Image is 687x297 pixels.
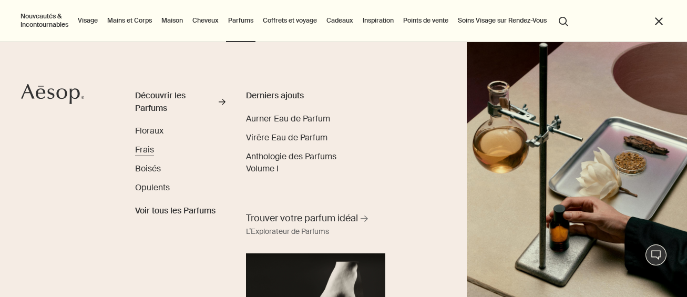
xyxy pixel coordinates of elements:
[246,113,330,124] span: Aurner Eau de Parfum
[467,42,687,297] img: Plaster sculptures of noses resting on stone podiums and a wooden ladder.
[246,112,330,125] a: Aurner Eau de Parfum
[135,182,170,193] span: Opulents
[554,11,573,30] button: Lancer une recherche
[190,14,221,27] a: Cheveux
[135,162,161,175] a: Boisés
[401,14,450,27] button: Points de vente
[135,89,225,118] a: Découvrir les Parfums
[246,212,358,225] span: Trouver votre parfum idéal
[135,200,216,217] a: Voir tous les Parfums
[246,150,356,175] a: Anthologie des Parfums Volume I
[246,132,327,143] span: Virēre Eau de Parfum
[246,89,356,102] div: Derniers ajouts
[246,131,327,144] a: Virēre Eau de Parfum
[226,14,255,27] a: Parfums
[18,10,70,31] button: Nouveautés & Incontournables
[246,226,329,238] div: L’Explorateur de Parfums
[653,15,665,27] button: Fermer le menu
[261,14,319,27] a: Coffrets et voyage
[76,14,100,27] a: Visage
[135,163,161,174] span: Boisés
[135,125,163,137] a: Floraux
[21,84,84,105] svg: Aesop
[135,144,154,156] a: Frais
[135,144,154,155] span: Frais
[18,81,87,110] a: Aesop
[645,244,667,265] button: Chat en direct
[246,151,336,175] span: Anthologie des Parfums Volume I
[456,14,549,27] a: Soins Visage sur Rendez-Vous
[135,125,163,136] span: Floraux
[361,14,396,27] a: Inspiration
[135,204,216,217] span: Voir tous les Parfums
[324,14,355,27] a: Cadeaux
[105,14,154,27] a: Mains et Corps
[135,181,170,194] a: Opulents
[159,14,185,27] a: Maison
[135,89,216,114] div: Découvrir les Parfums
